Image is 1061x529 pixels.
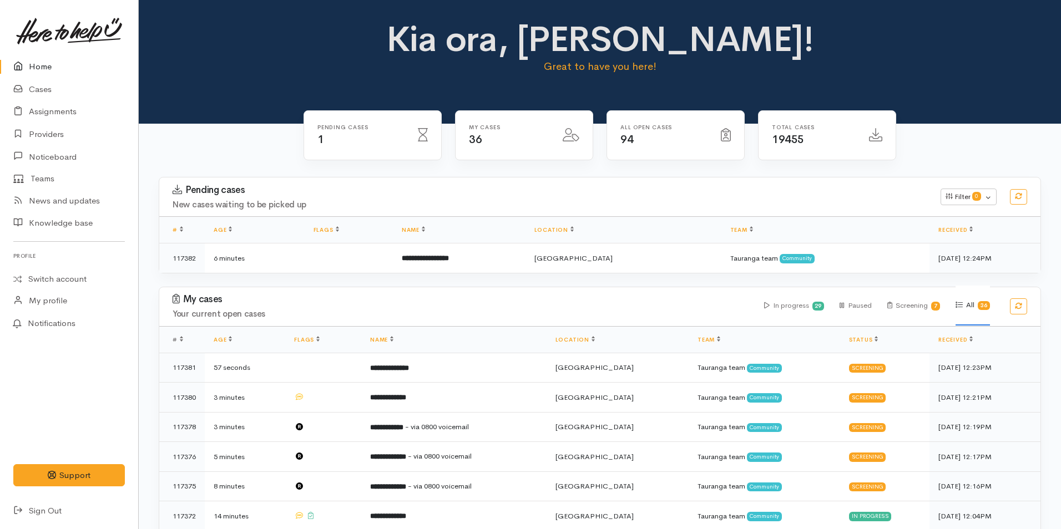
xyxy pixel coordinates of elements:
[815,302,821,309] b: 29
[849,452,886,461] div: Screening
[469,133,482,146] span: 36
[840,286,871,325] div: Paused
[849,512,892,521] div: In progress
[747,423,782,432] span: Community
[159,412,205,442] td: 117378
[929,383,1040,413] td: [DATE] 12:21PM
[173,185,927,196] h3: Pending cases
[205,243,305,273] td: 6 minutes
[205,353,285,383] td: 57 seconds
[159,471,205,501] td: 117375
[849,336,878,343] a: Status
[555,481,634,491] span: [GEOGRAPHIC_DATA]
[13,464,125,487] button: Support
[317,124,405,130] h6: Pending cases
[772,124,856,130] h6: Total cases
[314,226,339,233] a: Flags
[294,336,320,343] a: Flags
[849,364,886,373] div: Screening
[205,471,285,501] td: 8 minutes
[383,20,817,59] h1: Kia ora, [PERSON_NAME]!
[730,226,753,233] a: Team
[689,442,840,472] td: Tauranga team
[173,200,927,210] h4: New cases waiting to be picked up
[173,309,751,319] h4: Your current open cases
[555,336,595,343] a: Location
[764,286,825,325] div: In progress
[383,59,817,74] p: Great to have you here!
[934,302,937,309] b: 7
[214,336,232,343] a: Age
[408,451,472,461] span: - via 0800 voicemail
[555,393,634,402] span: [GEOGRAPHIC_DATA]
[956,286,990,325] div: All
[849,423,886,432] div: Screening
[929,243,1040,273] td: [DATE] 12:24PM
[689,383,840,413] td: Tauranga team
[555,452,634,461] span: [GEOGRAPHIC_DATA]
[972,192,981,201] span: 0
[929,412,1040,442] td: [DATE] 12:19PM
[469,124,549,130] h6: My cases
[689,412,840,442] td: Tauranga team
[159,243,205,273] td: 117382
[205,412,285,442] td: 3 minutes
[555,363,634,372] span: [GEOGRAPHIC_DATA]
[555,422,634,431] span: [GEOGRAPHIC_DATA]
[159,383,205,413] td: 117380
[772,133,804,146] span: 19455
[849,393,886,402] div: Screening
[534,253,613,263] span: [GEOGRAPHIC_DATA]
[929,442,1040,472] td: [DATE] 12:17PM
[747,364,782,373] span: Community
[620,124,708,130] h6: All Open cases
[205,442,285,472] td: 5 minutes
[721,243,929,273] td: Tauranga team
[747,512,782,521] span: Community
[402,226,425,233] a: Name
[13,248,125,263] h6: Profile
[780,254,815,263] span: Community
[173,226,183,233] a: #
[205,383,285,413] td: 3 minutes
[214,226,232,233] a: Age
[159,442,205,472] td: 117376
[747,452,782,461] span: Community
[849,482,886,491] div: Screening
[408,481,472,491] span: - via 0800 voicemail
[698,336,720,343] a: Team
[938,226,973,233] a: Received
[689,353,840,383] td: Tauranga team
[747,482,782,491] span: Community
[555,511,634,521] span: [GEOGRAPHIC_DATA]
[981,302,987,309] b: 36
[159,353,205,383] td: 117381
[929,471,1040,501] td: [DATE] 12:16PM
[317,133,324,146] span: 1
[938,336,973,343] a: Received
[620,133,633,146] span: 94
[173,294,751,305] h3: My cases
[941,189,997,205] button: Filter0
[370,336,393,343] a: Name
[534,226,574,233] a: Location
[689,471,840,501] td: Tauranga team
[929,353,1040,383] td: [DATE] 12:23PM
[887,286,941,325] div: Screening
[173,336,183,343] span: #
[405,422,469,431] span: - via 0800 voicemail
[747,393,782,402] span: Community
